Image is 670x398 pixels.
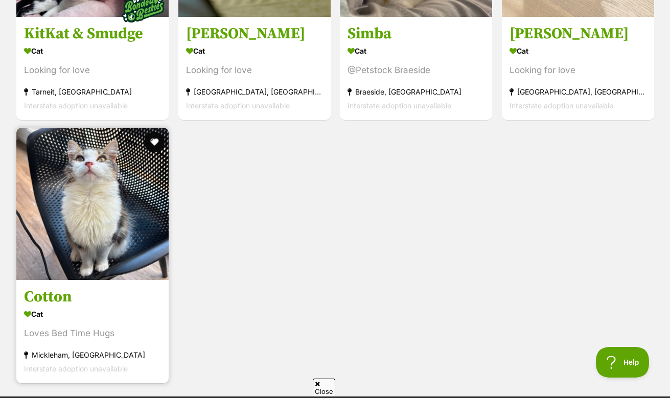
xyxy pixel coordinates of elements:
span: Interstate adoption unavailable [186,101,290,110]
iframe: Help Scout Beacon - Open [596,347,650,378]
a: [PERSON_NAME] Cat Looking for love [GEOGRAPHIC_DATA], [GEOGRAPHIC_DATA] Interstate adoption unava... [502,16,654,120]
div: Looking for love [24,63,161,77]
div: [GEOGRAPHIC_DATA], [GEOGRAPHIC_DATA] [510,85,646,99]
span: Interstate adoption unavailable [24,364,128,373]
div: Cat [510,43,646,58]
span: Close [313,379,335,396]
button: favourite [144,132,165,152]
a: KitKat & Smudge Cat Looking for love Tarneit, [GEOGRAPHIC_DATA] Interstate adoption unavailable f... [16,16,169,120]
div: @Petstock Braeside [348,63,484,77]
div: Mickleham, [GEOGRAPHIC_DATA] [24,348,161,362]
img: Cotton [16,128,169,280]
div: Tarneit, [GEOGRAPHIC_DATA] [24,85,161,99]
a: Cotton Cat Loves Bed Time Hugs Mickleham, [GEOGRAPHIC_DATA] Interstate adoption unavailable favou... [16,279,169,383]
div: Loves Bed Time Hugs [24,326,161,340]
h3: Simba [348,24,484,43]
h3: KitKat & Smudge [24,24,161,43]
a: [PERSON_NAME] Cat Looking for love [GEOGRAPHIC_DATA], [GEOGRAPHIC_DATA] Interstate adoption unava... [178,16,331,120]
span: Interstate adoption unavailable [24,101,128,110]
div: Cat [186,43,323,58]
span: Interstate adoption unavailable [348,101,451,110]
div: Looking for love [510,63,646,77]
h3: [PERSON_NAME] [510,24,646,43]
div: [GEOGRAPHIC_DATA], [GEOGRAPHIC_DATA] [186,85,323,99]
h3: Cotton [24,287,161,307]
div: Looking for love [186,63,323,77]
span: Interstate adoption unavailable [510,101,613,110]
div: Cat [348,43,484,58]
a: Simba Cat @Petstock Braeside Braeside, [GEOGRAPHIC_DATA] Interstate adoption unavailable favourite [340,16,492,120]
div: Cat [24,307,161,321]
div: Cat [24,43,161,58]
div: Braeside, [GEOGRAPHIC_DATA] [348,85,484,99]
h3: [PERSON_NAME] [186,24,323,43]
